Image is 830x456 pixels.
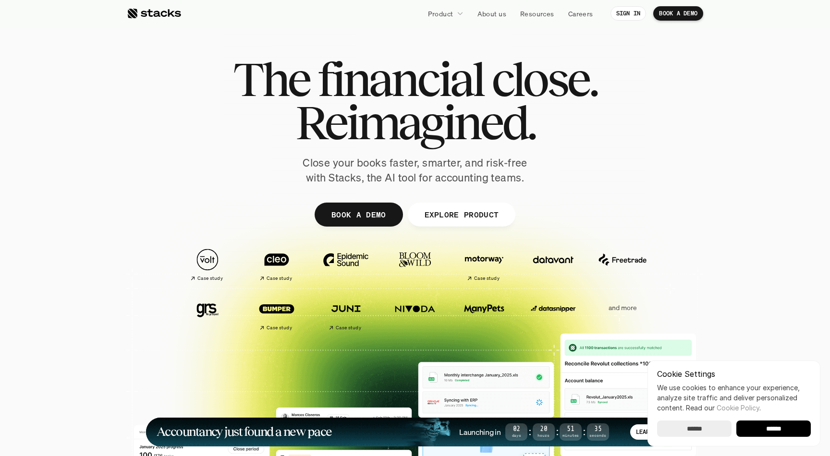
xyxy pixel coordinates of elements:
[653,6,703,21] a: BOOK A DEMO
[247,293,306,335] a: Case study
[686,404,761,412] span: Read our .
[428,9,453,19] p: Product
[247,244,306,286] a: Case study
[315,203,403,227] a: BOOK A DEMO
[477,9,506,19] p: About us
[717,404,759,412] a: Cookie Policy
[533,427,555,432] span: 20
[527,426,532,437] strong: :
[267,325,292,331] h2: Case study
[568,9,593,19] p: Careers
[505,434,527,437] span: Days
[474,276,500,281] h2: Case study
[407,203,515,227] a: EXPLORE PRODUCT
[178,244,237,286] a: Case study
[157,426,332,437] h1: Accountancy just found a new pace
[560,434,582,437] span: Minutes
[146,418,684,446] a: Accountancy just found a new paceLaunching in02Days:20Hours:51Minutes:35SecondsLEARN MORE
[472,5,512,22] a: About us
[659,10,697,17] p: BOOK A DEMO
[317,58,483,101] span: financial
[636,429,671,435] p: LEARN MORE
[560,427,582,432] span: 51
[587,427,609,432] span: 35
[197,276,223,281] h2: Case study
[331,207,386,221] p: BOOK A DEMO
[233,58,309,101] span: The
[587,434,609,437] span: Seconds
[562,5,599,22] a: Careers
[657,383,811,413] p: We use cookies to enhance your experience, analyze site traffic and deliver personalized content.
[336,325,361,331] h2: Case study
[616,10,641,17] p: SIGN IN
[514,5,560,22] a: Resources
[520,9,554,19] p: Resources
[295,101,535,144] span: Reimagined.
[491,58,597,101] span: close.
[424,207,499,221] p: EXPLORE PRODUCT
[582,426,586,437] strong: :
[316,293,376,335] a: Case study
[657,370,811,378] p: Cookie Settings
[610,6,647,21] a: SIGN IN
[505,427,527,432] span: 02
[267,276,292,281] h2: Case study
[533,434,555,437] span: Hours
[459,427,500,437] h4: Launching in
[593,304,652,312] p: and more
[295,156,535,185] p: Close your books faster, smarter, and risk-free with Stacks, the AI tool for accounting teams.
[555,426,560,437] strong: :
[454,244,514,286] a: Case study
